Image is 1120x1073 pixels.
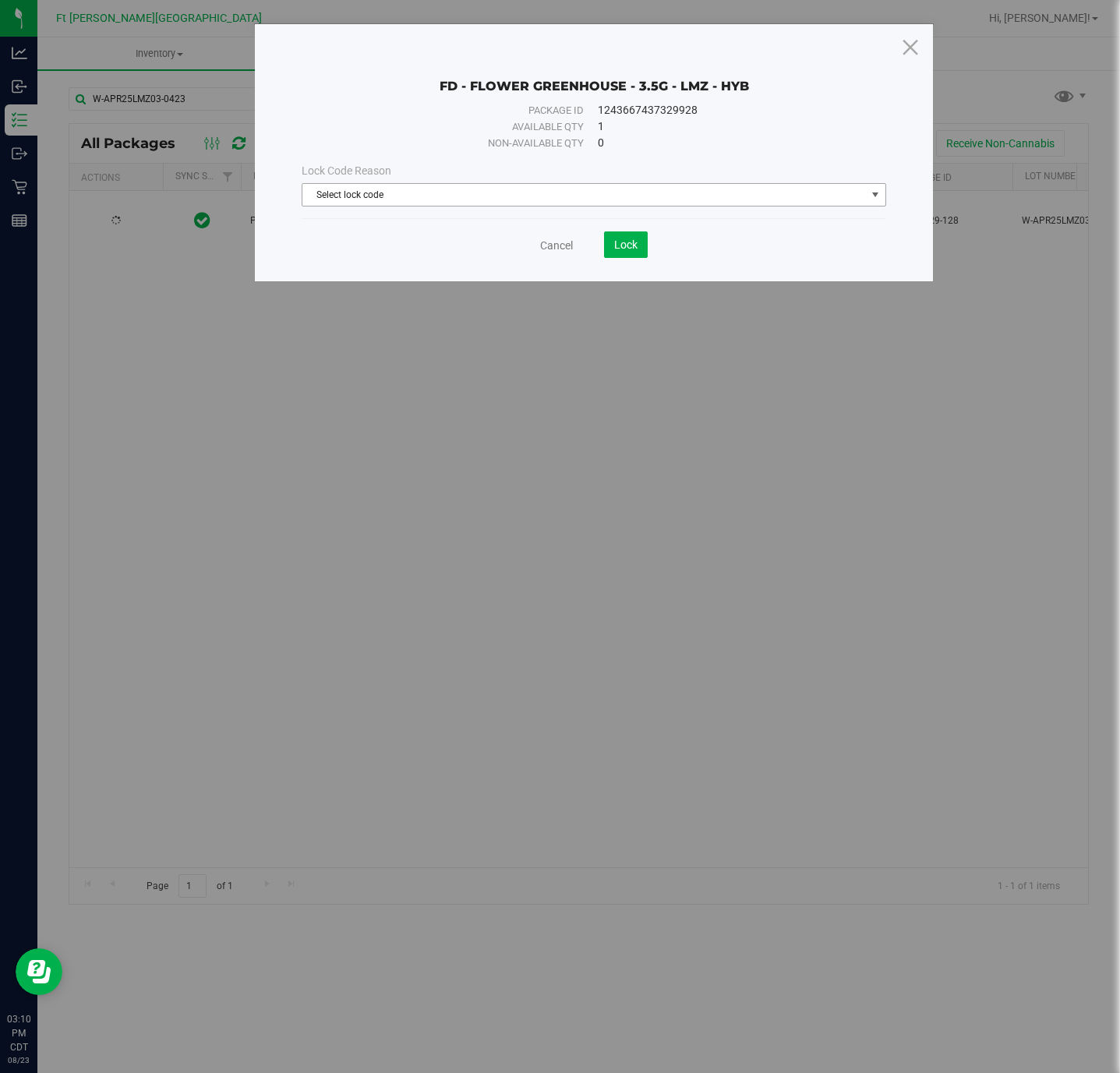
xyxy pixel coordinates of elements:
[327,103,585,118] div: Package ID
[302,55,885,94] div: FD - FLOWER GREENHOUSE - 3.5G - LMZ - HYB
[865,184,885,206] span: select
[327,136,585,151] div: Non-available qty
[598,118,860,135] div: 1
[302,164,391,177] span: Lock Code Reason
[598,102,860,118] div: 1243667437329928
[604,231,648,258] button: Lock
[16,948,62,995] iframe: Resource center
[540,238,573,253] a: Cancel
[302,184,865,206] span: Select lock code
[327,119,585,135] div: Available qty
[598,135,860,151] div: 0
[614,238,638,251] span: Lock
